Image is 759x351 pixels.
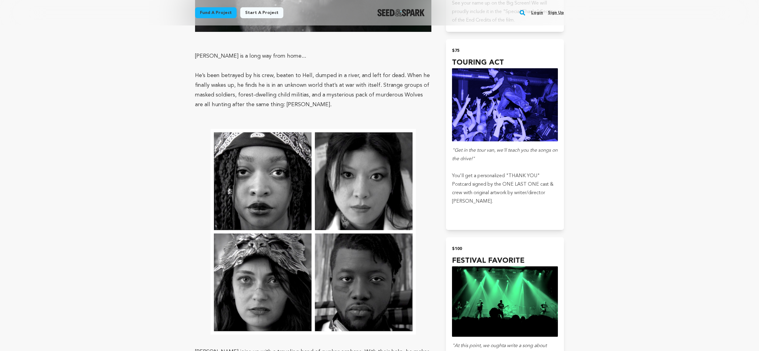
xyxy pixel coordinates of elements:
p: [PERSON_NAME] is a long way from home... [195,51,431,61]
p: You'll get a personalized "THANK YOU" Postcard signed by the ONE LAST ONE cast & crew with origin... [452,172,558,206]
img: incentive [452,266,558,337]
img: incentive [452,68,558,141]
p: He’s been betrayed by his crew, beaten to Hell, dumped in a river, and left for dead. When he fin... [195,71,431,110]
em: "Get in the tour van, we'll teach you the songs on the drive!" [452,148,558,161]
a: Sign up [548,8,564,18]
a: Login [531,8,543,18]
h4: TOURING ACT [452,57,558,68]
a: Start a project [240,7,283,18]
h2: $75 [452,46,558,55]
img: Seed&Spark Logo Dark Mode [377,9,425,16]
img: 1757097266-CODA%201ST%20BAND%20PIC.jpg [211,129,416,334]
button: $75 TOURING ACT incentive "Get in the tour van, we'll teach you the songs on the drive!"You'll ge... [446,39,564,230]
h4: FESTIVAL FAVORITE [452,255,558,266]
a: Seed&Spark Homepage [377,9,425,16]
a: Fund a project [195,7,237,18]
h2: $100 [452,245,558,253]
